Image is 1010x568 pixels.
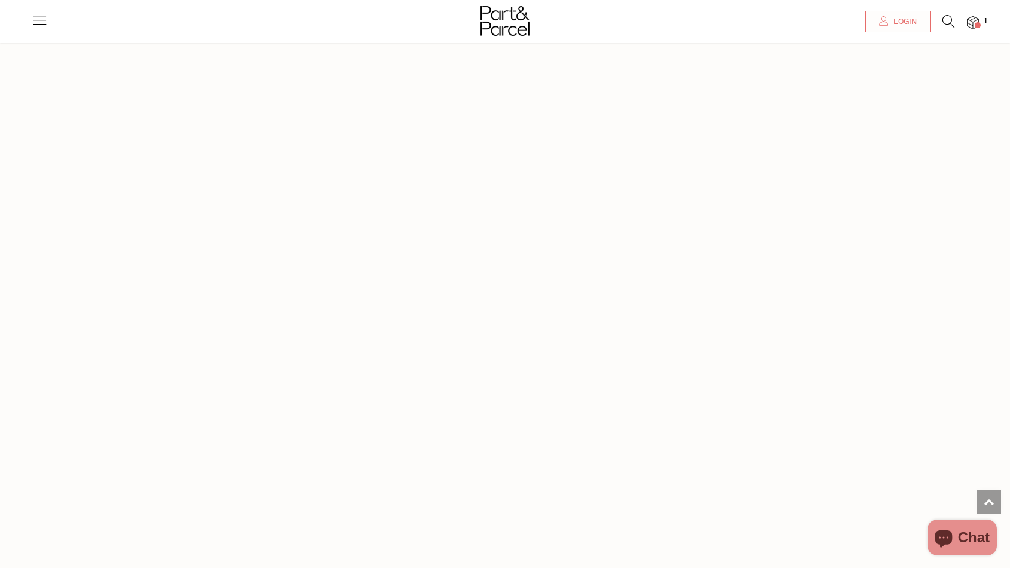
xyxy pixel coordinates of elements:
[480,6,530,36] img: Part&Parcel
[924,520,1000,558] inbox-online-store-chat: Shopify online store chat
[967,16,979,29] a: 1
[865,11,931,32] a: Login
[890,17,917,27] span: Login
[980,16,991,26] span: 1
